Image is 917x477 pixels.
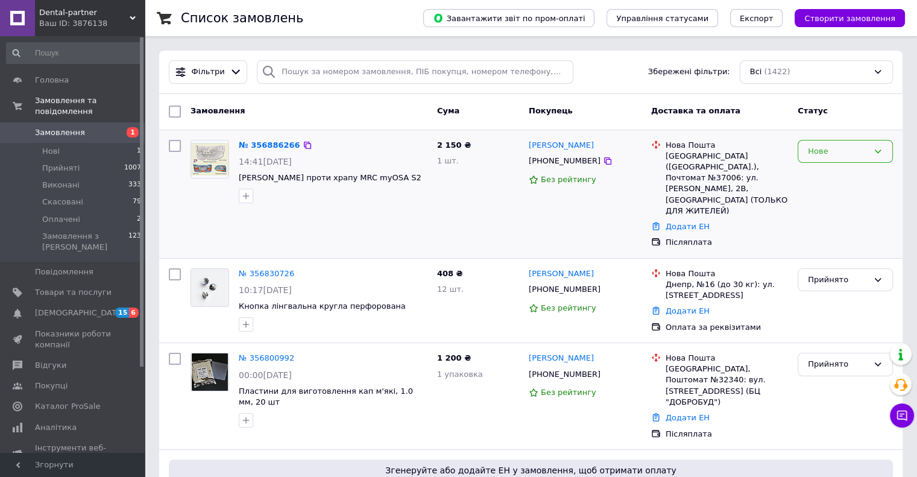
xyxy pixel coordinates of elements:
span: Збережені фільтри: [648,66,730,78]
span: Cума [437,106,459,115]
span: Замовлення [35,127,85,138]
div: [PHONE_NUMBER] [526,367,603,382]
span: Управління статусами [616,14,708,23]
span: Оплачені [42,214,80,225]
span: Замовлення [191,106,245,115]
a: Додати ЕН [666,413,710,422]
a: № 356800992 [239,353,294,362]
span: Створити замовлення [804,14,895,23]
div: Післяплата [666,429,788,440]
span: 15 [115,308,129,318]
div: Оплата за реквізитами [666,322,788,333]
span: 1 [137,146,141,157]
div: [PHONE_NUMBER] [526,282,603,297]
div: Нова Пошта [666,268,788,279]
span: Відгуки [35,360,66,371]
span: Без рейтингу [541,303,596,312]
a: [PERSON_NAME] [529,140,594,151]
span: Dental-partner [39,7,130,18]
span: 10:17[DATE] [239,285,292,295]
span: 79 [133,197,141,207]
span: Замовлення та повідомлення [35,95,145,117]
span: Статус [798,106,828,115]
span: 1 упаковка [437,370,483,379]
span: 6 [129,308,139,318]
span: 12 шт. [437,285,464,294]
span: Покупці [35,381,68,391]
img: Фото товару [192,353,228,391]
span: Аналітика [35,422,77,433]
button: Експорт [730,9,783,27]
div: Нова Пошта [666,140,788,151]
span: 2 150 ₴ [437,141,471,150]
div: Післяплата [666,237,788,248]
span: 333 [128,180,141,191]
input: Пошук за номером замовлення, ПІБ покупця, номером телефону, Email, номером накладної [257,60,573,84]
button: Чат з покупцем [890,403,914,428]
span: Всі [750,66,762,78]
span: (1422) [764,67,790,76]
a: Створити замовлення [783,13,905,22]
span: 2 [137,214,141,225]
div: Прийнято [808,358,868,371]
h1: Список замовлень [181,11,303,25]
a: № 356886266 [239,141,300,150]
span: Повідомлення [35,267,93,277]
span: Товари та послуги [35,287,112,298]
span: 408 ₴ [437,269,463,278]
span: Інструменти веб-майстра та SEO [35,443,112,464]
button: Створити замовлення [795,9,905,27]
span: Покупець [529,106,573,115]
span: Замовлення з [PERSON_NAME] [42,231,128,253]
img: Фото товару [191,143,228,175]
a: Кнопка лінгвальна кругла перфорована [239,302,406,311]
div: Нова Пошта [666,353,788,364]
a: № 356830726 [239,269,294,278]
span: Скасовані [42,197,83,207]
a: Додати ЕН [666,222,710,231]
div: [PHONE_NUMBER] [526,153,603,169]
input: Пошук [6,42,142,64]
div: Ваш ID: 3876138 [39,18,145,29]
div: Днепр, №16 (до 30 кг): ул. [STREET_ADDRESS] [666,279,788,301]
span: Показники роботи компанії [35,329,112,350]
a: Фото товару [191,268,229,307]
button: Завантажити звіт по пром-оплаті [423,9,594,27]
div: Нове [808,145,868,158]
span: 1 200 ₴ [437,353,471,362]
span: Завантажити звіт по пром-оплаті [433,13,585,24]
a: [PERSON_NAME] проти храпу MRC myOSA S2 [239,173,421,182]
span: Експорт [740,14,774,23]
a: Фото товару [191,353,229,391]
img: Фото товару [191,269,228,306]
div: [GEOGRAPHIC_DATA], Поштомат №32340: вул. [STREET_ADDRESS] (БЦ "ДОБРОБУД") [666,364,788,408]
span: Фільтри [192,66,225,78]
span: 14:41[DATE] [239,157,292,166]
div: Прийнято [808,274,868,286]
span: 123 [128,231,141,253]
span: Виконані [42,180,80,191]
div: [GEOGRAPHIC_DATA] ([GEOGRAPHIC_DATA].), Почтомат №37006: ул. [PERSON_NAME], 2В, [GEOGRAPHIC_DATA]... [666,151,788,216]
span: Головна [35,75,69,86]
span: Без рейтингу [541,175,596,184]
span: 00:00[DATE] [239,370,292,380]
button: Управління статусами [607,9,718,27]
span: 1 шт. [437,156,459,165]
span: 1 [127,127,139,137]
span: 1007 [124,163,141,174]
span: Нові [42,146,60,157]
a: Пластини для виготовлення кап м'які, 1.0 мм, 20 шт [239,387,413,407]
span: [DEMOGRAPHIC_DATA] [35,308,124,318]
a: Фото товару [191,140,229,178]
span: Доставка та оплата [651,106,740,115]
span: Прийняті [42,163,80,174]
span: Без рейтингу [541,388,596,397]
a: [PERSON_NAME] [529,268,594,280]
a: Додати ЕН [666,306,710,315]
a: [PERSON_NAME] [529,353,594,364]
span: Згенеруйте або додайте ЕН у замовлення, щоб отримати оплату [174,464,888,476]
span: Каталог ProSale [35,401,100,412]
